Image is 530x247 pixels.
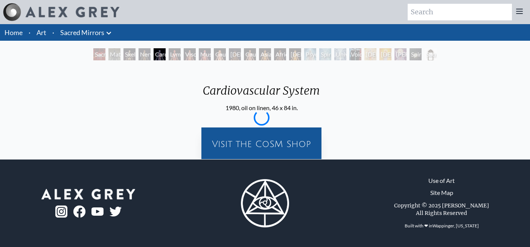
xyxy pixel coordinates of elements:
div: Skeletal System [123,48,136,60]
div: African Man [274,48,286,60]
div: Universal Mind Lattice [334,48,346,60]
li: · [49,24,57,41]
div: 1980, oil on linen, 46 x 84 in. [197,103,326,112]
div: Spiritual World [410,48,422,60]
img: ig-logo.png [55,206,67,218]
a: Site Map [430,188,453,197]
div: Sacred Mirrors Frame [425,48,437,60]
div: Copyright © 2025 [PERSON_NAME] [394,202,489,209]
div: Sacred Mirrors Room, [GEOGRAPHIC_DATA] [93,48,105,60]
div: [PERSON_NAME] [394,48,407,60]
img: fb-logo.png [73,206,85,218]
div: Lymphatic System [169,48,181,60]
div: Caucasian Woman [214,48,226,60]
li: · [26,24,34,41]
a: Sacred Mirrors [60,27,104,38]
div: Cardiovascular System [154,48,166,60]
div: [DEMOGRAPHIC_DATA] [379,48,391,60]
div: Caucasian Man [244,48,256,60]
div: Viscera [184,48,196,60]
a: Art [37,27,46,38]
div: Muscle System [199,48,211,60]
div: All Rights Reserved [416,209,467,217]
img: twitter-logo.png [110,207,122,216]
div: Void Clear Light [349,48,361,60]
div: Psychic Energy System [304,48,316,60]
div: Cardiovascular System [197,84,326,103]
div: [DEMOGRAPHIC_DATA] Woman [229,48,241,60]
div: [DEMOGRAPHIC_DATA] Woman [289,48,301,60]
img: youtube-logo.png [91,207,104,216]
div: Asian Man [259,48,271,60]
a: Use of Art [428,176,455,185]
div: Built with ❤ in [402,220,482,232]
input: Search [408,4,512,20]
div: [DEMOGRAPHIC_DATA] [364,48,376,60]
div: Nervous System [139,48,151,60]
a: Visit the CoSM Shop [206,132,317,156]
div: Spiritual Energy System [319,48,331,60]
a: Wappinger, [US_STATE] [433,223,479,229]
div: Material World [108,48,120,60]
a: Home [5,28,23,37]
